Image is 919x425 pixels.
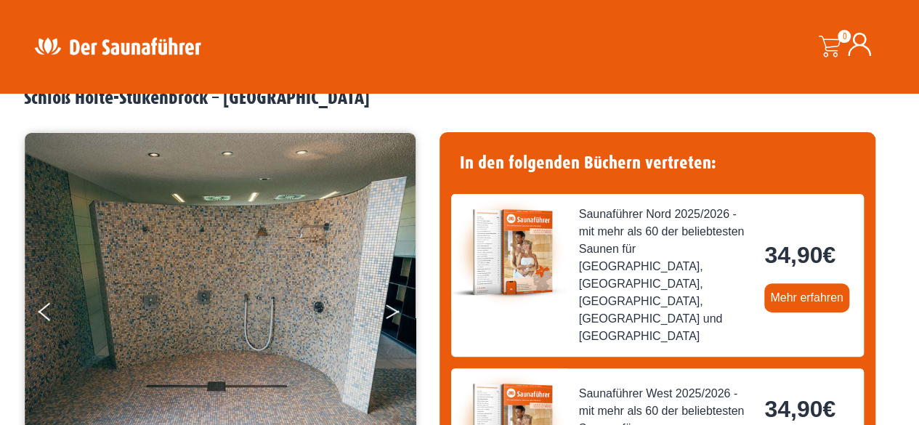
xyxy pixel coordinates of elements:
[764,242,835,268] bdi: 34,90
[451,144,864,182] h4: In den folgenden Büchern vertreten:
[384,296,421,333] button: Next
[838,30,851,43] span: 0
[39,296,75,333] button: Previous
[764,396,835,422] bdi: 34,90
[822,396,835,422] span: €
[451,194,567,310] img: der-saunafuehrer-2025-nord.jpg
[822,242,835,268] span: €
[764,283,849,312] a: Mehr erfahren
[579,206,753,345] span: Saunaführer Nord 2025/2026 - mit mehr als 60 der beliebtesten Saunen für [GEOGRAPHIC_DATA], [GEOG...
[24,87,896,110] h2: Schloß Holte-Stukenbrock – [GEOGRAPHIC_DATA]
